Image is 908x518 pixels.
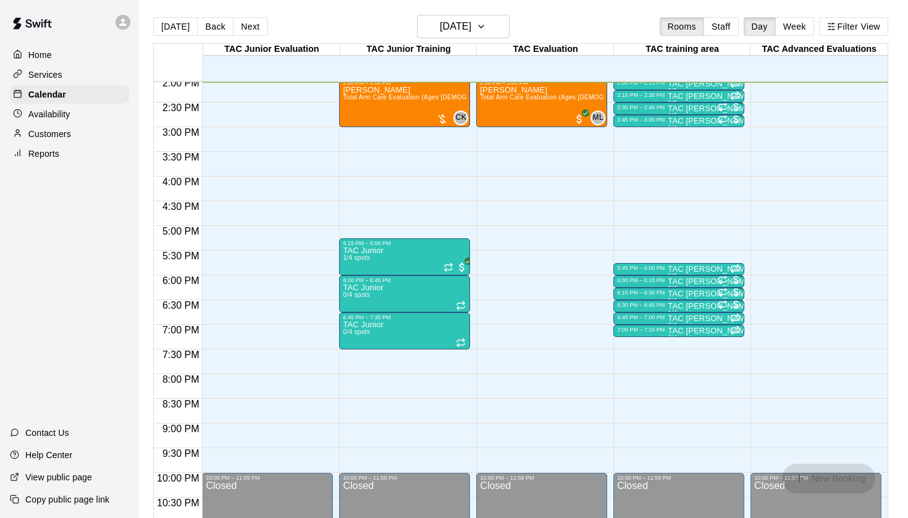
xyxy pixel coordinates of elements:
[730,274,742,286] span: All customers have paid
[660,17,704,36] button: Rooms
[718,275,728,285] span: Recurring event
[343,240,393,246] div: 5:15 PM – 6:00 PM
[819,17,888,36] button: Filter View
[159,325,203,335] span: 7:00 PM
[782,472,875,483] span: You don't have the permission to add bookings
[668,88,695,94] span: 0/3 spots filled
[159,424,203,434] span: 9:00 PM
[718,287,728,297] span: Recurring event
[480,475,537,481] div: 10:00 PM – 11:59 PM
[159,177,203,187] span: 4:00 PM
[668,285,695,292] span: 3/4 spots filled
[573,113,586,125] span: All customers have paid
[28,128,71,140] p: Customers
[440,18,471,35] h6: [DATE]
[730,325,740,335] span: Recurring event
[343,254,370,261] span: 1/4 spots filled
[233,17,267,36] button: Next
[343,94,519,101] span: Total Arm Care Evaluation (Ages [DEMOGRAPHIC_DATA]+)
[159,275,203,286] span: 6:00 PM
[10,144,129,163] a: Reports
[453,111,468,125] div: Collin Kiernan
[10,85,129,104] div: Calendar
[154,498,202,508] span: 10:30 PM
[617,80,668,86] div: 2:00 PM – 2:15 PM
[613,288,744,300] div: 6:15 PM – 6:30 PM: TAC Todd/Brad
[159,349,203,360] span: 7:30 PM
[339,78,470,127] div: 2:00 PM – 3:00 PM: Total Arm Care Evaluation (Ages 13+)
[159,251,203,261] span: 5:30 PM
[613,115,744,127] div: 2:45 PM – 3:00 PM: TAC Todd/Brad
[456,338,466,348] span: Recurring event
[754,475,811,481] div: 10:00 PM – 11:59 PM
[343,80,393,86] div: 2:00 PM – 3:00 PM
[153,17,198,36] button: [DATE]
[456,261,468,274] span: All customers have paid
[704,17,739,36] button: Staff
[477,44,614,56] div: TAC Evaluation
[718,299,728,309] span: Recurring event
[339,275,470,312] div: 6:00 PM – 6:45 PM: TAC Junior
[613,325,744,337] div: 7:00 PM – 7:15 PM: TAC Todd/Brad
[159,201,203,212] span: 4:30 PM
[668,335,695,341] span: 0/4 spots filled
[343,277,393,283] div: 6:00 PM – 6:45 PM
[617,117,668,123] div: 2:45 PM – 3:00 PM
[456,301,466,311] span: Recurring event
[159,127,203,138] span: 3:00 PM
[613,300,744,312] div: 6:30 PM – 6:45 PM: TAC Todd/Brad
[617,475,674,481] div: 10:00 PM – 11:59 PM
[417,15,510,38] button: [DATE]
[159,78,203,88] span: 2:00 PM
[159,102,203,113] span: 2:30 PM
[617,104,668,111] div: 2:30 PM – 2:45 PM
[593,112,603,124] span: ML
[458,111,468,125] span: Collin Kiernan
[613,90,744,102] div: 2:15 PM – 2:30 PM: TAC Tom/Mike
[10,65,129,84] a: Services
[730,113,742,125] span: All customers have paid
[28,108,70,120] p: Availability
[591,111,605,125] div: Mike Lembo
[668,125,695,132] span: 1/4 spots filled
[206,475,263,481] div: 10:00 PM – 11:59 PM
[28,88,66,101] p: Calendar
[28,69,62,81] p: Services
[617,302,668,308] div: 6:30 PM – 6:45 PM
[480,94,657,101] span: Total Arm Care Evaluation (Ages [DEMOGRAPHIC_DATA]+)
[343,291,370,298] span: 0/4 spots filled
[617,277,668,283] div: 6:00 PM – 6:15 PM
[10,46,129,64] a: Home
[197,17,233,36] button: Back
[159,226,203,236] span: 5:00 PM
[730,286,742,298] span: All customers have paid
[730,298,742,311] span: All customers have paid
[28,148,59,160] p: Reports
[730,91,740,101] span: Recurring event
[10,105,129,123] div: Availability
[159,399,203,409] span: 8:30 PM
[617,290,668,296] div: 6:15 PM – 6:30 PM
[456,112,466,124] span: CK
[613,78,744,90] div: 2:00 PM – 2:15 PM: TAC Tom/Mike
[343,475,400,481] div: 10:00 PM – 11:59 PM
[617,92,668,98] div: 2:15 PM – 2:30 PM
[613,312,744,325] div: 6:45 PM – 7:00 PM: TAC Todd/Brad
[476,78,607,127] div: 2:00 PM – 3:00 PM: Jace LOEB
[613,275,744,288] div: 6:00 PM – 6:15 PM: TAC Todd/Brad
[25,449,72,461] p: Help Center
[28,49,52,61] p: Home
[718,102,728,112] span: Recurring event
[775,17,814,36] button: Week
[617,327,668,333] div: 7:00 PM – 7:15 PM
[159,374,203,385] span: 8:00 PM
[613,263,744,275] div: 5:45 PM – 6:00 PM: TAC Tom/Mike
[668,310,695,317] span: 1/4 spots filled
[744,17,776,36] button: Day
[617,265,668,271] div: 5:45 PM – 6:00 PM
[154,473,202,483] span: 10:00 PM
[339,238,470,275] div: 5:15 PM – 6:00 PM: TAC Junior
